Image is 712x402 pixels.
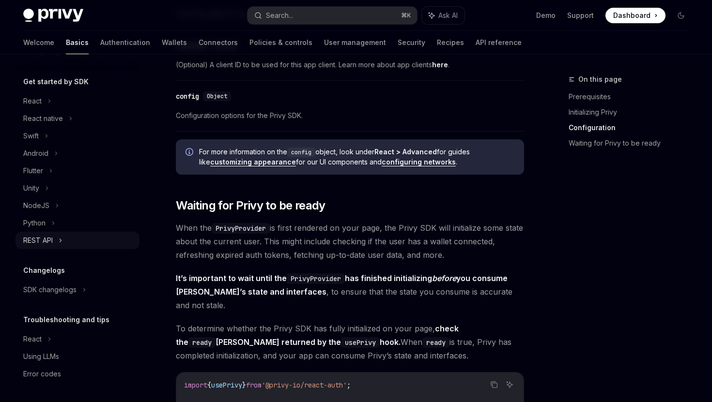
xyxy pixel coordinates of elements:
[188,337,216,348] code: ready
[569,104,697,120] a: Initializing Privy
[401,12,411,19] span: ⌘ K
[347,381,351,389] span: ;
[248,7,417,24] button: Search...⌘K
[176,91,199,101] div: config
[186,148,195,158] svg: Info
[199,31,238,54] a: Connectors
[673,8,689,23] button: Toggle dark mode
[176,322,524,362] span: To determine whether the Privy SDK has fully initialized on your page, When is true, Privy has co...
[23,130,39,142] div: Swift
[176,271,524,312] span: , to ensure that the state you consume is accurate and not stale.
[176,59,524,71] span: (Optional) A client ID to be used for this app client. Learn more about app clients .
[23,333,42,345] div: React
[100,31,150,54] a: Authentication
[176,110,524,121] span: Configuration options for the Privy SDK.
[246,381,262,389] span: from
[23,351,59,362] div: Using LLMs
[184,381,207,389] span: import
[432,60,448,69] a: here
[324,31,386,54] a: User management
[207,381,211,389] span: {
[23,235,53,246] div: REST API
[23,368,61,380] div: Error codes
[162,31,187,54] a: Wallets
[211,381,242,389] span: usePrivy
[382,158,456,166] a: configuring networks
[287,148,315,157] code: config
[476,31,522,54] a: API reference
[438,11,458,20] span: Ask AI
[66,31,89,54] a: Basics
[23,200,49,211] div: NodeJS
[207,92,227,100] span: Object
[176,273,508,297] strong: It’s important to wait until the has finished initializing you consume [PERSON_NAME]’s state and ...
[567,11,594,20] a: Support
[212,223,270,234] code: PrivyProvider
[23,182,39,194] div: Unity
[503,378,516,391] button: Ask AI
[23,265,65,276] h5: Changelogs
[422,7,464,24] button: Ask AI
[422,337,449,348] code: ready
[23,165,43,177] div: Flutter
[23,113,63,124] div: React native
[23,9,83,22] img: dark logo
[210,158,296,166] a: customizing appearance
[199,147,514,167] span: For more information on the object, look under for guides like for our UI components and .
[536,11,556,20] a: Demo
[23,314,109,326] h5: Troubleshooting and tips
[287,273,345,284] code: PrivyProvider
[437,31,464,54] a: Recipes
[488,378,500,391] button: Copy the contents from the code block
[242,381,246,389] span: }
[176,221,524,262] span: When the is first rendered on your page, the Privy SDK will initialize some state about the curre...
[15,348,139,365] a: Using LLMs
[23,95,42,107] div: React
[23,76,89,88] h5: Get started by SDK
[374,148,437,156] strong: React > Advanced
[15,365,139,383] a: Error codes
[613,11,650,20] span: Dashboard
[23,148,48,159] div: Android
[23,217,46,229] div: Python
[569,120,697,135] a: Configuration
[398,31,425,54] a: Security
[23,31,54,54] a: Welcome
[341,337,380,348] code: usePrivy
[23,284,77,296] div: SDK changelogs
[578,74,622,85] span: On this page
[262,381,347,389] span: '@privy-io/react-auth'
[249,31,312,54] a: Policies & controls
[605,8,666,23] a: Dashboard
[432,273,456,283] em: before
[569,89,697,104] a: Prerequisites
[176,198,325,213] span: Waiting for Privy to be ready
[266,10,293,21] div: Search...
[569,135,697,151] a: Waiting for Privy to be ready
